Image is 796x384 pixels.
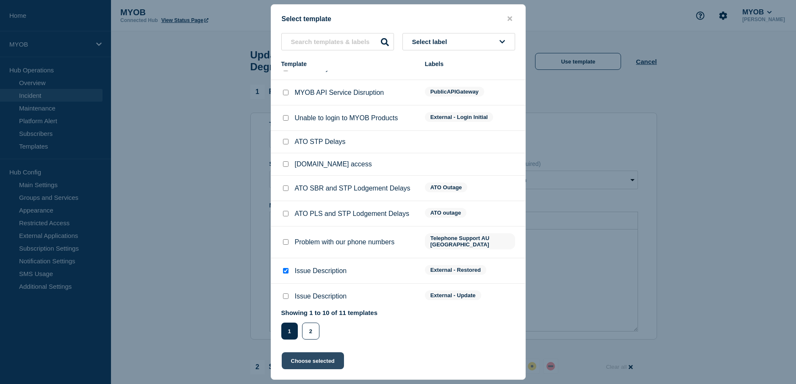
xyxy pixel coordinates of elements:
[281,323,298,340] button: 1
[283,185,288,191] input: ATO SBR and STP Lodgement Delays checkbox
[505,15,515,23] button: close button
[271,15,525,23] div: Select template
[283,293,288,299] input: Issue Description checkbox
[425,208,466,218] span: ATO outage
[295,267,347,275] p: Issue Description
[283,239,288,245] input: Problem with our phone numbers checkbox
[425,112,494,122] span: External - Login Initial
[425,61,515,67] div: Labels
[295,210,409,218] p: ATO PLS and STP Lodgement Delays
[295,293,347,300] p: Issue Description
[425,182,468,192] span: ATO Outage
[302,323,319,340] button: 2
[295,114,398,122] p: Unable to login to MYOB Products
[281,309,378,316] p: Showing 1 to 10 of 11 templates
[425,290,481,300] span: External - Update
[412,38,451,45] span: Select label
[281,33,394,50] input: Search templates & labels
[295,160,372,168] p: [DOMAIN_NAME] access
[283,90,288,95] input: MYOB API Service Disruption checkbox
[425,87,484,97] span: PublicAPIGateway
[281,61,416,67] div: Template
[425,265,486,275] span: External - Restored
[295,89,384,97] p: MYOB API Service Disruption
[283,161,288,167] input: my.myob.com access checkbox
[283,268,288,273] input: Issue Description checkbox
[295,138,346,146] p: ATO STP Delays
[283,139,288,144] input: ATO STP Delays checkbox
[402,33,515,50] button: Select label
[425,233,515,249] span: Telephone Support AU [GEOGRAPHIC_DATA]
[283,211,288,216] input: ATO PLS and STP Lodgement Delays checkbox
[282,352,344,369] button: Choose selected
[283,115,288,121] input: Unable to login to MYOB Products checkbox
[295,238,395,246] p: Problem with our phone numbers
[295,185,410,192] p: ATO SBR and STP Lodgement Delays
